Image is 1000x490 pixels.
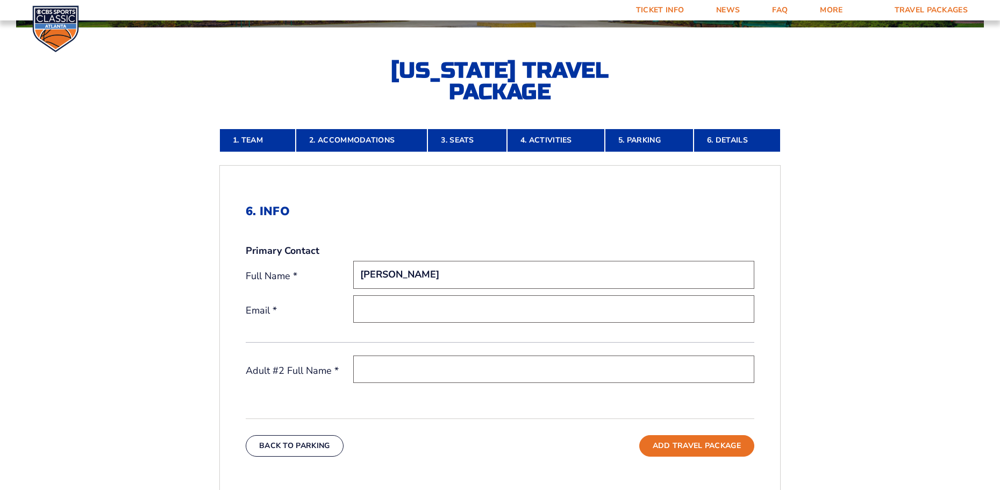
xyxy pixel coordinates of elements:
img: CBS Sports Classic [32,5,79,52]
button: Back To Parking [246,435,344,457]
strong: Primary Contact [246,244,319,258]
h2: [US_STATE] Travel Package [382,60,618,103]
button: Add Travel Package [639,435,754,457]
label: Email * [246,304,353,317]
a: 1. Team [219,129,296,152]
h2: 6. Info [246,204,754,218]
a: 2. Accommodations [296,129,427,152]
a: 5. Parking [605,129,694,152]
a: 3. Seats [427,129,506,152]
label: Adult #2 Full Name * [246,364,353,378]
a: 4. Activities [507,129,605,152]
label: Full Name * [246,269,353,283]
